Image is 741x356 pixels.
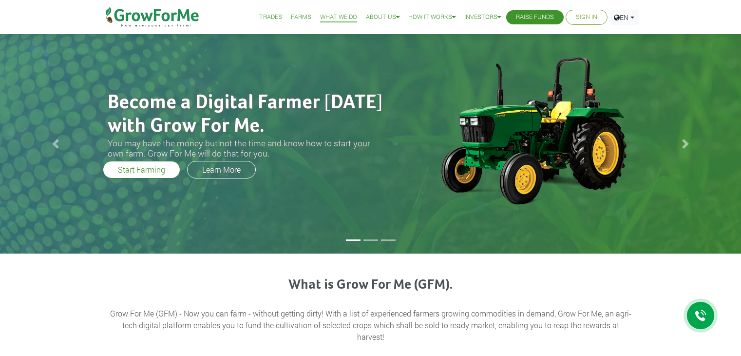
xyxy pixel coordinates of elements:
a: Learn More [187,161,256,178]
p: Grow For Me (GFM) - Now you can farm - without getting dirty! With a list of experienced farmers ... [109,308,632,343]
h2: Become a Digital Farmer [DATE] with Grow For Me. [108,91,385,138]
a: Sign In [576,12,597,22]
a: How it Works [408,12,456,22]
a: Raise Funds [516,12,554,22]
a: Farms [291,12,311,22]
img: growforme image [424,52,641,208]
h3: You may have the money but not the time and know how to start your own farm. Grow For Me will do ... [108,138,385,158]
a: About Us [366,12,399,22]
a: What We Do [320,12,357,22]
a: Trades [259,12,282,22]
h3: What is Grow For Me (GFM). [109,277,632,294]
a: EN [609,10,639,25]
a: Investors [464,12,501,22]
a: Start Farming [103,161,180,178]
